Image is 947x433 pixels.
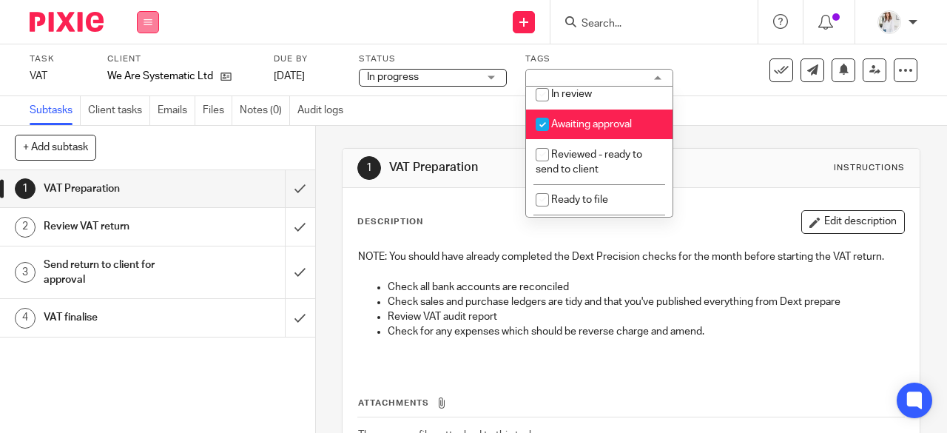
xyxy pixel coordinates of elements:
p: Description [357,216,423,228]
h1: VAT Preparation [389,160,663,175]
label: Task [30,53,89,65]
a: Subtasks [30,96,81,125]
span: Ready to file [551,195,608,205]
label: Tags [525,53,673,65]
div: Instructions [834,162,905,174]
p: NOTE: You should have already completed the Dext Precision checks for the month before starting t... [358,249,904,264]
button: Edit description [801,210,905,234]
a: Emails [158,96,195,125]
span: In review [551,89,592,99]
button: + Add subtask [15,135,96,160]
label: Client [107,53,255,65]
h1: VAT Preparation [44,178,195,200]
label: Status [359,53,507,65]
input: Search [580,18,713,31]
p: Review VAT audit report [388,309,904,324]
p: We Are Systematic Ltd [107,69,213,84]
div: 3 [15,262,36,283]
span: Awaiting approval [551,119,632,130]
p: Check all bank accounts are reconciled [388,280,904,295]
div: 4 [15,308,36,329]
h1: Review VAT return [44,215,195,238]
a: Audit logs [297,96,351,125]
a: Files [203,96,232,125]
p: Check for any expenses which should be reverse charge and amend. [388,324,904,339]
img: Daisy.JPG [877,10,901,34]
h1: Send return to client for approval [44,254,195,292]
label: Due by [274,53,340,65]
span: Reviewed - ready to send to client [536,150,642,175]
h1: VAT finalise [44,306,195,329]
span: [DATE] [274,71,305,81]
div: 1 [357,156,381,180]
img: Pixie [30,12,104,32]
div: 1 [15,178,36,199]
div: VAT [30,69,89,84]
span: Attachments [358,399,429,407]
div: 2 [15,217,36,238]
a: Client tasks [88,96,150,125]
span: In progress [367,72,419,82]
p: Check sales and purchase ledgers are tidy and that you've published everything from Dext prepare [388,295,904,309]
a: Notes (0) [240,96,290,125]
